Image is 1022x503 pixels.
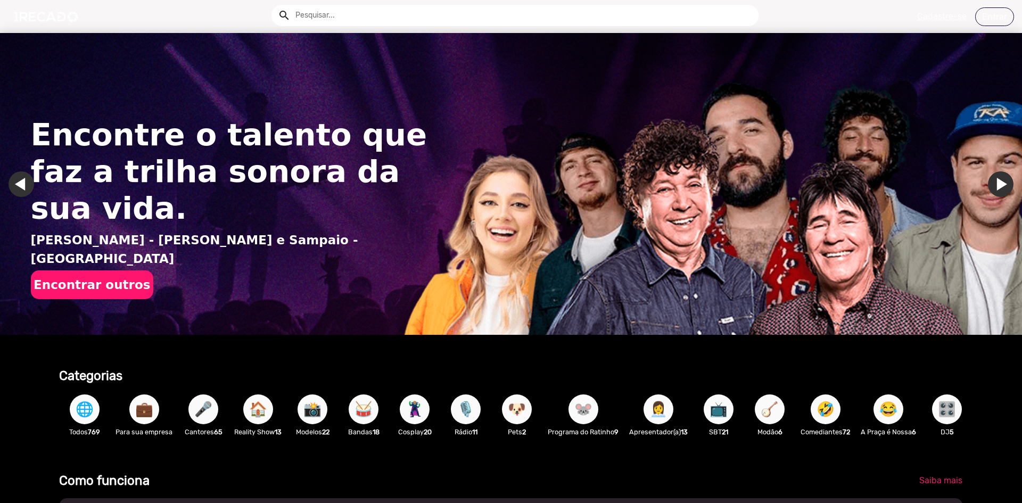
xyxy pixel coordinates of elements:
[322,428,329,436] b: 22
[508,394,526,424] span: 🐶
[129,394,159,424] button: 💼
[704,394,733,424] button: 📺
[497,427,537,437] p: Pets
[873,394,903,424] button: 😂
[988,171,1013,197] a: Ir para o próximo slide
[938,394,956,424] span: 🎛️
[722,428,728,436] b: 21
[843,428,850,436] b: 72
[275,428,282,436] b: 13
[116,427,172,437] p: Para sua empresa
[249,394,267,424] span: 🏠
[88,428,100,436] b: 769
[343,427,384,437] p: Bandas
[31,231,440,268] p: [PERSON_NAME] - [PERSON_NAME] e Sampaio - [GEOGRAPHIC_DATA]
[574,394,592,424] span: 🐭
[303,394,322,424] span: 📸
[879,394,897,424] span: 😂
[406,394,424,424] span: 🦹🏼‍♀️
[194,394,212,424] span: 🎤
[917,11,967,21] u: Cadastre-se
[548,427,619,437] p: Programa do Ratinho
[214,428,222,436] b: 65
[298,394,327,424] button: 📸
[950,428,954,436] b: 5
[912,428,916,436] b: 6
[135,394,153,424] span: 💼
[861,427,916,437] p: A Praça é Nossa
[70,394,100,424] button: 🌐
[188,394,218,424] button: 🎤
[681,428,688,436] b: 13
[568,394,598,424] button: 🐭
[243,394,273,424] button: 🏠
[975,7,1014,26] a: Entrar
[749,427,790,437] p: Modão
[811,394,840,424] button: 🤣
[287,5,759,26] input: Pesquisar...
[349,394,378,424] button: 🥁
[649,394,667,424] span: 👩‍💼
[274,5,293,24] button: Example home icon
[31,270,153,299] button: Encontrar outros
[927,427,967,437] p: DJ
[710,394,728,424] span: 📺
[614,428,619,436] b: 9
[761,394,779,424] span: 🪕
[373,428,380,436] b: 18
[502,394,532,424] button: 🐶
[424,428,432,436] b: 20
[698,427,739,437] p: SBT
[76,394,94,424] span: 🌐
[629,427,688,437] p: Apresentador(a)
[446,427,486,437] p: Rádio
[457,394,475,424] span: 🎙️
[932,394,962,424] button: 🎛️
[522,428,526,436] b: 2
[817,394,835,424] span: 🤣
[644,394,673,424] button: 👩‍💼
[919,475,962,485] span: Saiba mais
[31,117,440,227] h1: Encontre o talento que faz a trilha sonora da sua vida.
[472,428,477,436] b: 11
[394,427,435,437] p: Cosplay
[400,394,430,424] button: 🦹🏼‍♀️
[911,471,971,490] a: Saiba mais
[451,394,481,424] button: 🎙️
[234,427,282,437] p: Reality Show
[778,428,782,436] b: 6
[9,171,34,197] a: Ir para o último slide
[59,368,122,383] b: Categorias
[64,427,105,437] p: Todos
[183,427,224,437] p: Cantores
[292,427,333,437] p: Modelos
[801,427,850,437] p: Comediantes
[355,394,373,424] span: 🥁
[59,473,150,488] b: Como funciona
[278,9,291,22] mat-icon: Example home icon
[755,394,785,424] button: 🪕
